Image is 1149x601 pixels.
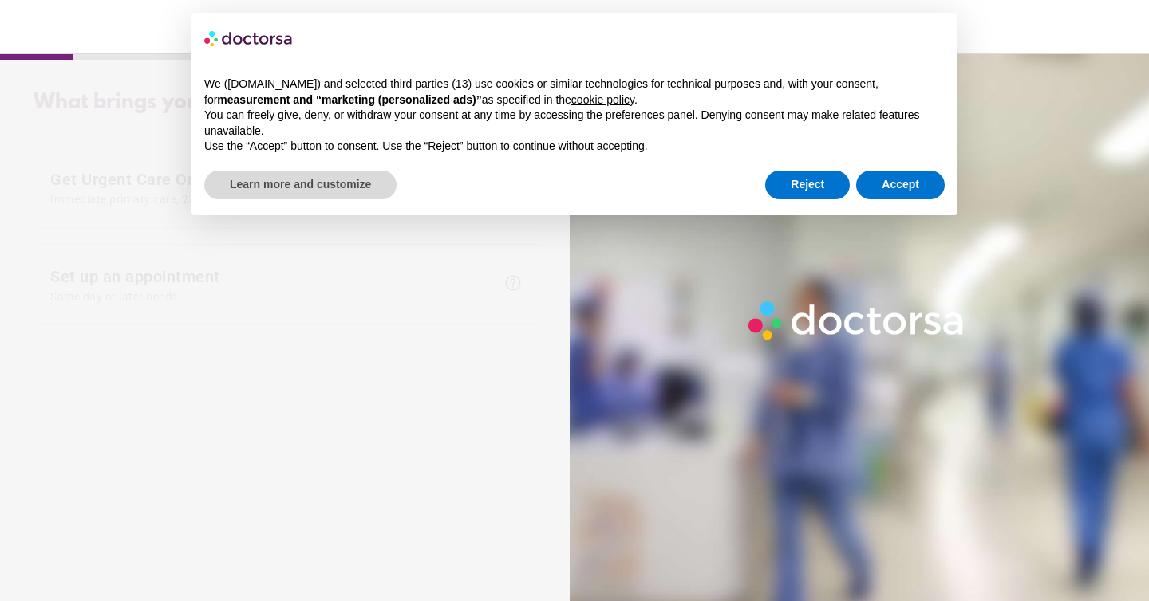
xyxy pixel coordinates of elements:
[204,77,945,108] p: We ([DOMAIN_NAME]) and selected third parties (13) use cookies or similar technologies for techni...
[503,273,523,293] span: help
[204,171,397,199] button: Learn more and customize
[742,295,972,346] img: Logo-Doctorsa-trans-White-partial-flat.png
[204,139,945,155] p: Use the “Accept” button to consent. Use the “Reject” button to continue without accepting.
[50,290,496,303] span: Same day or later needs
[856,171,945,199] button: Accept
[204,108,945,139] p: You can freely give, deny, or withdraw your consent at any time by accessing the preferences pane...
[50,193,496,206] span: Immediate primary care, 24/7
[50,267,496,303] span: Set up an appointment
[571,93,634,106] a: cookie policy
[765,171,850,199] button: Reject
[34,91,539,115] div: What brings you in?
[217,93,481,106] strong: measurement and “marketing (personalized ads)”
[204,26,294,51] img: logo
[50,170,496,206] span: Get Urgent Care Online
